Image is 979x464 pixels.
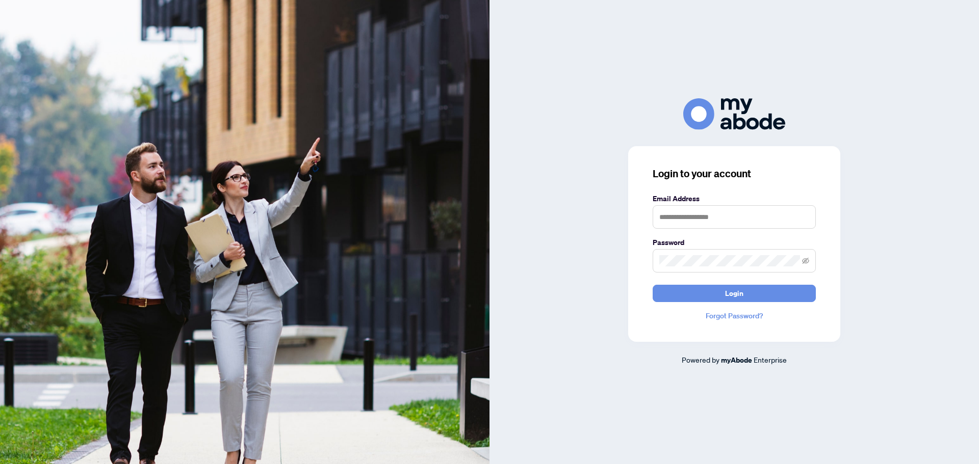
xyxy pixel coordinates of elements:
[653,167,816,181] h3: Login to your account
[653,285,816,302] button: Login
[802,257,809,264] span: eye-invisible
[682,355,719,364] span: Powered by
[754,355,787,364] span: Enterprise
[721,354,752,366] a: myAbode
[683,98,785,129] img: ma-logo
[653,193,816,204] label: Email Address
[653,310,816,321] a: Forgot Password?
[653,237,816,248] label: Password
[725,285,743,302] span: Login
